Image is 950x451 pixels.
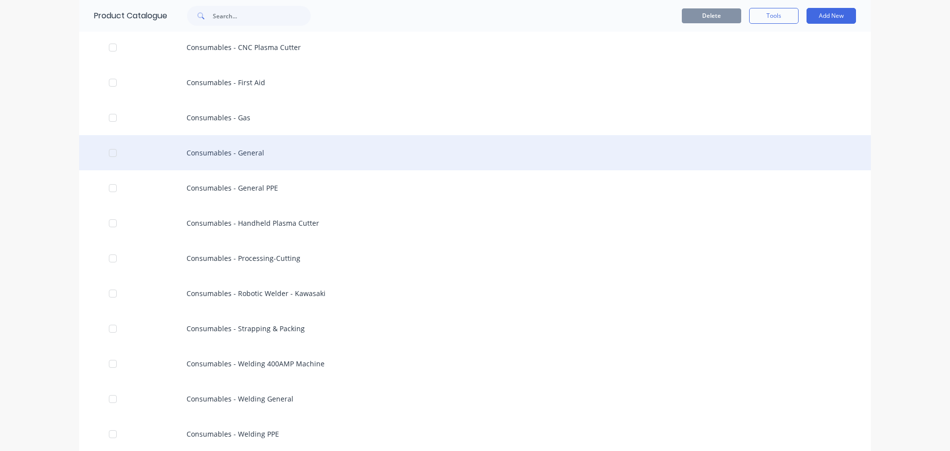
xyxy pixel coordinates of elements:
[79,205,871,241] div: Consumables - Handheld Plasma Cutter
[79,381,871,416] div: Consumables - Welding General
[749,8,799,24] button: Tools
[807,8,856,24] button: Add New
[79,135,871,170] div: Consumables - General
[682,8,741,23] button: Delete
[79,65,871,100] div: Consumables - First Aid
[79,241,871,276] div: Consumables - Processing-Cutting
[213,6,311,26] input: Search...
[79,100,871,135] div: Consumables - Gas
[79,170,871,205] div: Consumables - General PPE
[79,311,871,346] div: Consumables - Strapping & Packing
[79,30,871,65] div: Consumables - CNC Plasma Cutter
[79,346,871,381] div: Consumables - Welding 400AMP Machine
[79,276,871,311] div: Consumables - Robotic Welder - Kawasaki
